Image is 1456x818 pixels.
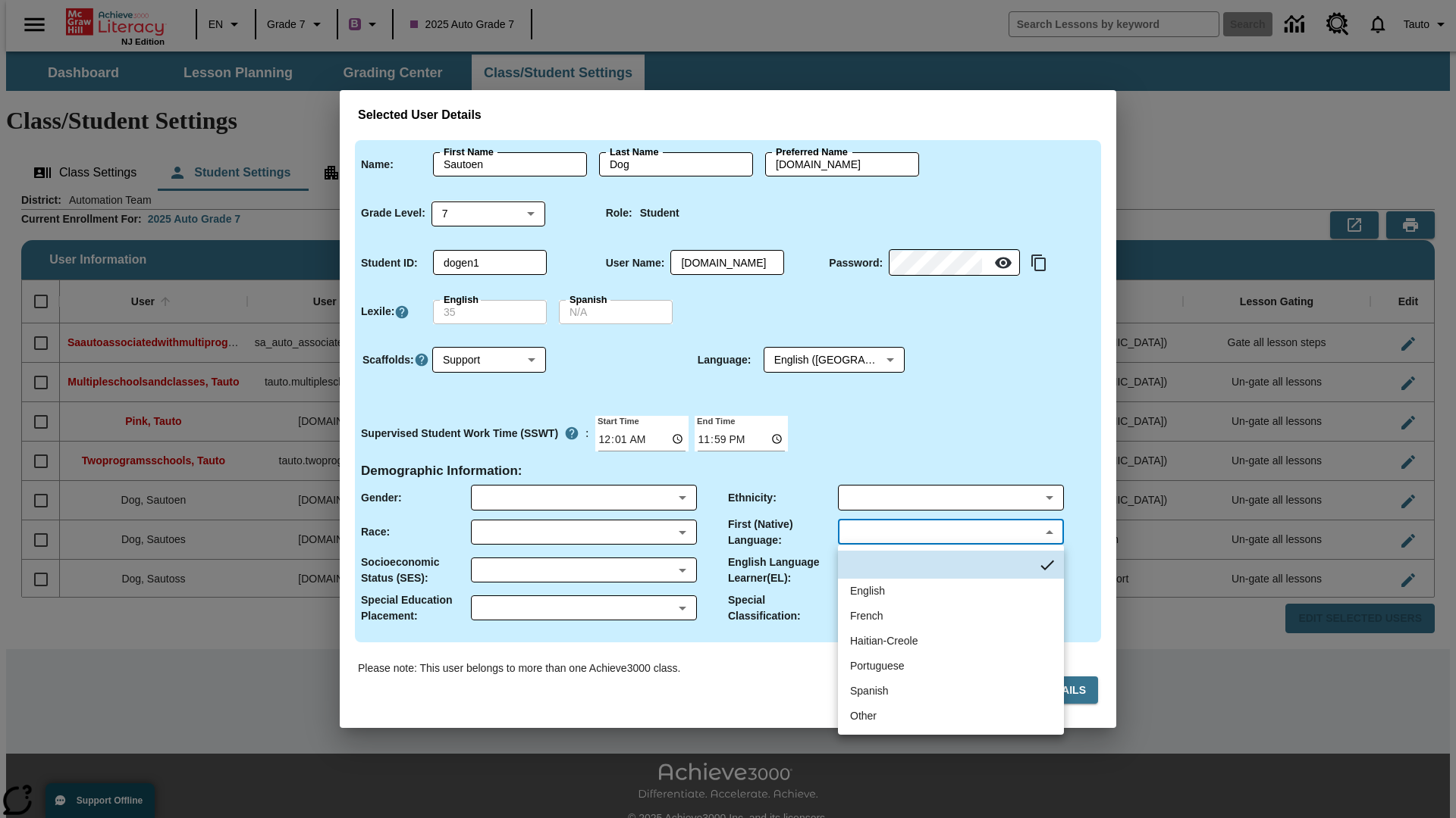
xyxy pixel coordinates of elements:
[850,708,877,724] div: Other
[838,704,1064,729] li: Other
[850,608,883,624] div: French
[838,604,1064,629] li: French
[838,654,1064,679] li: Portuguese
[850,583,885,599] div: English
[850,683,889,699] div: Spanish
[850,658,905,674] div: Portuguese
[838,551,1064,579] li: No Item Selected
[838,629,1064,654] li: Haitian-Creole
[850,633,918,649] div: Haitian-Creole
[838,679,1064,704] li: Spanish
[838,579,1064,604] li: English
